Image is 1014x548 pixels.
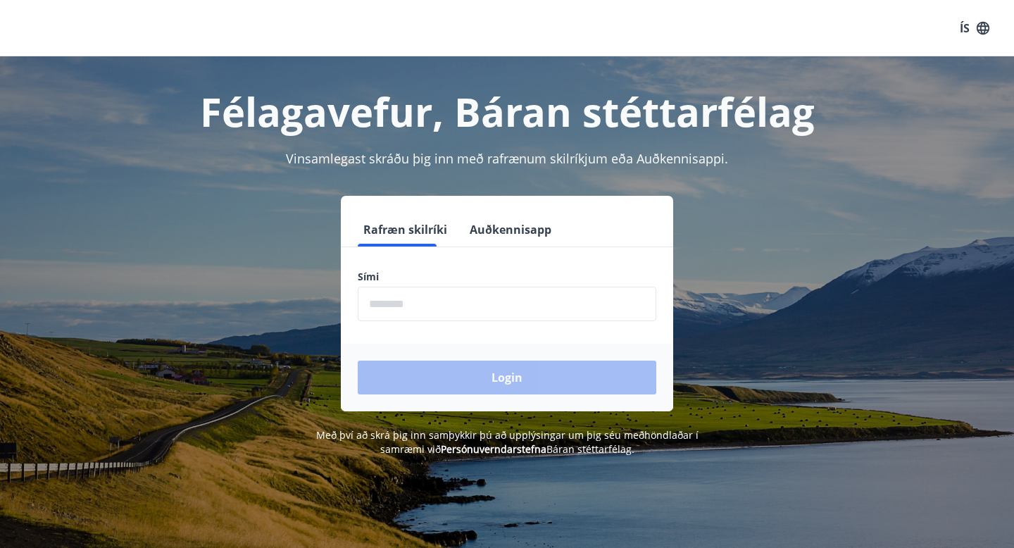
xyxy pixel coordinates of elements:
label: Sími [358,270,656,284]
button: Auðkennisapp [464,213,557,247]
h1: Félagavefur, Báran stéttarfélag [17,85,997,138]
a: Persónuverndarstefna [441,442,546,456]
span: Vinsamlegast skráðu þig inn með rafrænum skilríkjum eða Auðkennisappi. [286,150,728,167]
button: ÍS [952,15,997,41]
span: Með því að skrá þig inn samþykkir þú að upplýsingar um þig séu meðhöndlaðar í samræmi við Báran s... [316,428,699,456]
button: Rafræn skilríki [358,213,453,247]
